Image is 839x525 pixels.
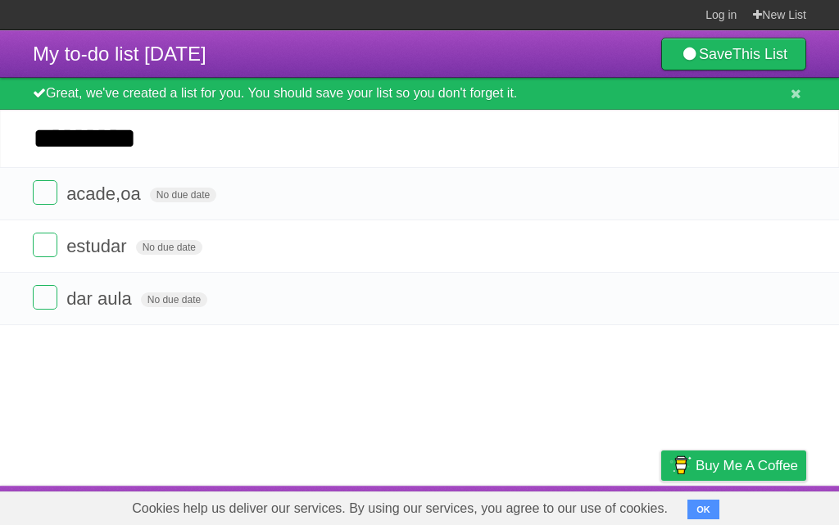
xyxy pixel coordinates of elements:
span: Cookies help us deliver our services. By using our services, you agree to our use of cookies. [116,492,684,525]
label: Done [33,233,57,257]
span: estudar [66,236,130,256]
img: Buy me a coffee [669,451,692,479]
a: Terms [584,490,620,521]
a: Developers [497,490,564,521]
button: OK [687,500,719,519]
span: Buy me a coffee [696,451,798,480]
span: dar aula [66,288,136,309]
a: Suggest a feature [703,490,806,521]
span: acade,oa [66,183,145,204]
span: My to-do list [DATE] [33,43,206,65]
label: Done [33,180,57,205]
span: No due date [150,188,216,202]
a: SaveThis List [661,38,806,70]
a: Buy me a coffee [661,450,806,481]
label: Done [33,285,57,310]
span: No due date [136,240,202,255]
a: About [443,490,478,521]
b: This List [732,46,787,62]
a: Privacy [640,490,683,521]
span: No due date [141,292,207,307]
